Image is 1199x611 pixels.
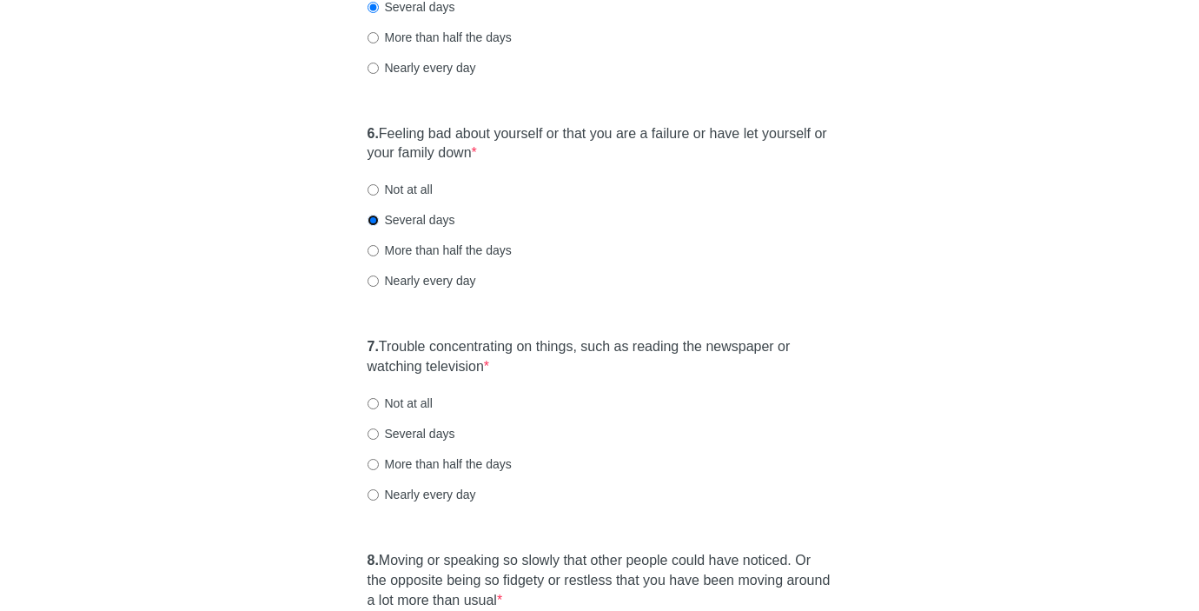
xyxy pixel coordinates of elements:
input: Nearly every day [368,276,379,287]
label: More than half the days [368,455,512,473]
strong: 6. [368,126,379,141]
label: Several days [368,425,455,442]
input: Not at all [368,398,379,409]
label: Moving or speaking so slowly that other people could have noticed. Or the opposite being so fidge... [368,551,832,611]
label: Not at all [368,181,433,198]
label: Nearly every day [368,272,476,289]
strong: 7. [368,339,379,354]
input: Several days [368,215,379,226]
input: Not at all [368,184,379,196]
label: Not at all [368,395,433,412]
label: Feeling bad about yourself or that you are a failure or have let yourself or your family down [368,124,832,164]
label: Nearly every day [368,59,476,76]
input: Nearly every day [368,63,379,74]
label: More than half the days [368,242,512,259]
input: More than half the days [368,459,379,470]
label: Trouble concentrating on things, such as reading the newspaper or watching television [368,337,832,377]
label: More than half the days [368,29,512,46]
label: Nearly every day [368,486,476,503]
input: More than half the days [368,245,379,256]
strong: 8. [368,553,379,568]
input: Several days [368,428,379,440]
input: Nearly every day [368,489,379,501]
label: Several days [368,211,455,229]
input: More than half the days [368,32,379,43]
input: Several days [368,2,379,13]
